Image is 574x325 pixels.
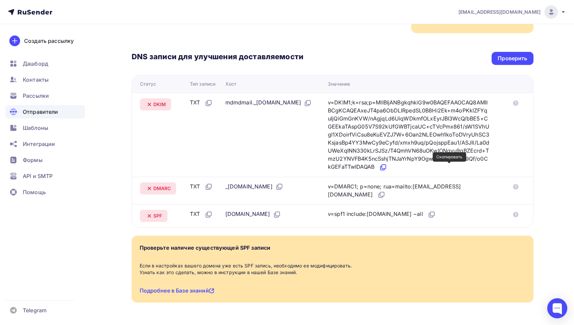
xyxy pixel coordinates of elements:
[23,140,55,148] span: Интеграции
[5,89,85,102] a: Рассылки
[140,287,214,294] a: Подробнее в Базе знаний
[23,156,43,164] span: Формы
[23,172,53,180] span: API и SMTP
[23,76,49,84] span: Контакты
[225,81,237,87] div: Хост
[140,262,525,276] div: Если в настройках вашего домена уже есть SPF запись, необходимо ее модифицировать. Узнать как это...
[5,57,85,70] a: Дашборд
[458,5,566,19] a: [EMAIL_ADDRESS][DOMAIN_NAME]
[140,81,156,87] div: Статус
[328,81,350,87] div: Значение
[140,244,271,252] div: Проверьте наличие существующей SPF записи
[190,210,213,219] div: TXT
[225,210,281,219] div: [DOMAIN_NAME]
[190,182,213,191] div: TXT
[225,182,283,191] div: _[DOMAIN_NAME]
[5,153,85,167] a: Формы
[24,37,74,45] div: Создать рассылку
[225,98,312,107] div: mdmdmail._[DOMAIN_NAME]
[23,124,48,132] span: Шаблоны
[458,9,541,15] span: [EMAIL_ADDRESS][DOMAIN_NAME]
[23,108,58,116] span: Отправители
[190,98,213,107] div: TXT
[5,105,85,118] a: Отправители
[328,98,490,171] div: v=DKIM1;k=rsa;p=MIIBIjANBgkqhkiG9w0BAQEFAAOCAQ8AMIIBCgKCAQEAxeJT4pa6ObDLIRpedSL0B8Hi2Ek+m4oPKklZF...
[23,60,48,68] span: Дашборд
[328,210,436,219] div: v=spf1 include:[DOMAIN_NAME] ~all
[23,188,46,196] span: Помощь
[328,182,490,199] div: v=DMARC1; p=none; rua=mailto:[EMAIL_ADDRESS][DOMAIN_NAME]
[23,306,47,314] span: Telegram
[190,81,215,87] div: Тип записи
[498,55,527,62] div: Проверить
[23,92,49,100] span: Рассылки
[5,121,85,135] a: Шаблоны
[153,213,162,219] span: SPF
[5,73,85,86] a: Контакты
[153,101,166,108] span: DKIM
[132,52,303,63] h3: DNS записи для улучшения доставляемости
[153,185,171,192] span: DMARC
